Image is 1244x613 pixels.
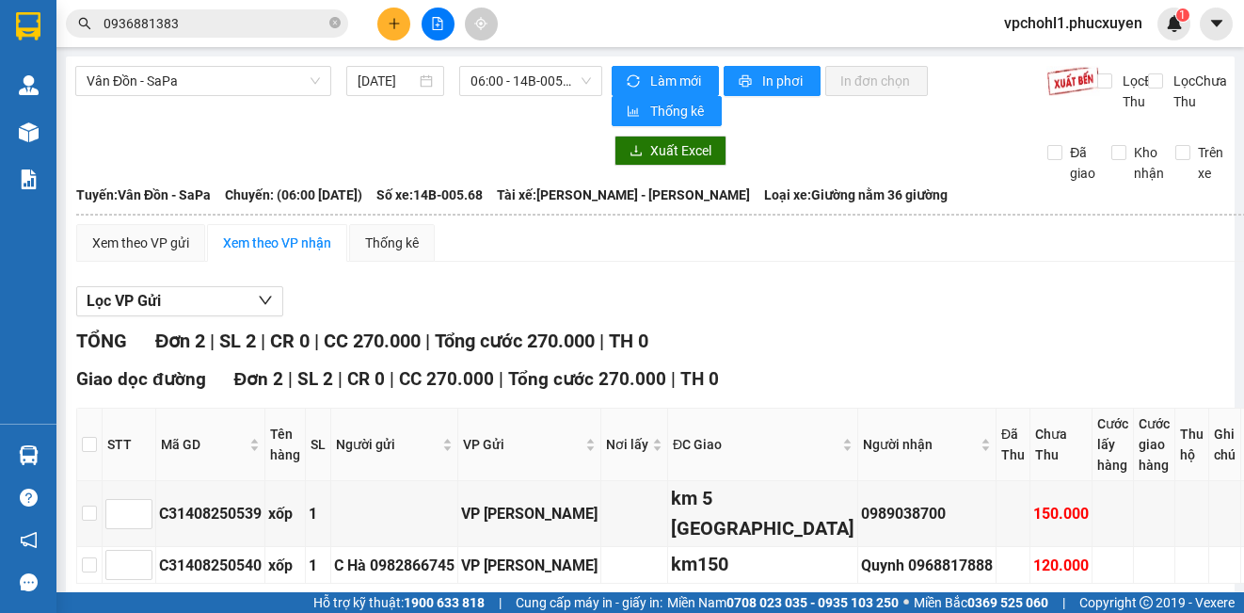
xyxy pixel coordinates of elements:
[358,71,416,91] input: 14/08/2025
[1033,554,1089,577] div: 120.000
[161,434,246,455] span: Mã GD
[989,11,1157,35] span: vpchohl1.phucxuyen
[458,481,601,547] td: VP Hạ Long
[76,368,206,390] span: Giao dọc đường
[261,330,265,352] span: |
[347,368,385,390] span: CR 0
[470,67,591,95] span: 06:00 - 14B-005.68
[627,74,643,89] span: sync
[210,330,215,352] span: |
[20,489,38,507] span: question-circle
[313,592,485,613] span: Hỗ trợ kỹ thuật:
[388,17,401,30] span: plus
[219,330,256,352] span: SL 2
[234,368,284,390] span: Đơn 2
[1033,502,1089,525] div: 150.000
[19,169,39,189] img: solution-icon
[155,330,205,352] span: Đơn 2
[309,502,327,525] div: 1
[258,293,273,308] span: down
[650,140,711,161] span: Xuất Excel
[1092,409,1134,481] th: Cước lấy hàng
[1208,15,1225,32] span: caret-down
[516,592,662,613] span: Cung cấp máy in - giấy in:
[671,550,854,579] div: km150
[612,66,719,96] button: syncLàm mới
[1190,142,1231,184] span: Trên xe
[78,17,91,30] span: search
[399,368,494,390] span: CC 270.000
[104,13,326,34] input: Tìm tên, số ĐT hoặc mã đơn
[431,17,444,30] span: file-add
[762,71,805,91] span: In phơi
[20,531,38,549] span: notification
[425,330,430,352] span: |
[156,481,265,547] td: C31408250539
[465,8,498,40] button: aim
[863,434,977,455] span: Người nhận
[914,592,1048,613] span: Miền Bắc
[667,592,899,613] span: Miền Nam
[268,502,302,525] div: xốp
[861,502,993,525] div: 0989038700
[967,595,1048,610] strong: 0369 525 060
[671,368,676,390] span: |
[270,330,310,352] span: CR 0
[223,233,331,253] div: Xem theo VP nhận
[76,286,283,316] button: Lọc VP Gửi
[20,573,38,591] span: message
[1062,142,1103,184] span: Đã giao
[329,17,341,28] span: close-circle
[268,554,302,577] div: xốp
[338,368,343,390] span: |
[1126,142,1172,184] span: Kho nhận
[599,330,604,352] span: |
[1062,592,1065,613] span: |
[19,122,39,142] img: warehouse-icon
[306,409,331,481] th: SL
[627,105,643,120] span: bar-chart
[474,17,487,30] span: aim
[671,484,854,543] div: km 5 [GEOGRAPHIC_DATA]
[903,599,909,606] span: ⚪️
[499,592,502,613] span: |
[309,554,327,577] div: 1
[997,409,1030,481] th: Đã Thu
[225,185,362,205] span: Chuyến: (06:00 [DATE])
[463,434,582,455] span: VP Gửi
[673,434,838,455] span: ĐC Giao
[461,554,598,577] div: VP [PERSON_NAME]
[458,547,601,584] td: VP Hạ Long
[297,368,333,390] span: SL 2
[1046,66,1100,96] img: 9k=
[650,101,707,121] span: Thống kê
[612,96,722,126] button: bar-chartThống kê
[159,554,262,577] div: C31408250540
[87,67,320,95] span: Vân Đồn - SaPa
[76,187,211,202] b: Tuyến: Vân Đồn - SaPa
[92,233,189,253] div: Xem theo VP gửi
[764,185,948,205] span: Loại xe: Giường nằm 36 giường
[390,368,394,390] span: |
[497,185,750,205] span: Tài xế: [PERSON_NAME] - [PERSON_NAME]
[19,75,39,95] img: warehouse-icon
[499,368,503,390] span: |
[404,595,485,610] strong: 1900 633 818
[16,12,40,40] img: logo-vxr
[680,368,719,390] span: TH 0
[650,71,704,91] span: Làm mới
[724,66,821,96] button: printerIn phơi
[825,66,928,96] button: In đơn chọn
[314,330,319,352] span: |
[265,409,306,481] th: Tên hàng
[1030,409,1092,481] th: Chưa Thu
[461,502,598,525] div: VP [PERSON_NAME]
[76,330,127,352] span: TỔNG
[329,15,341,33] span: close-circle
[1166,15,1183,32] img: icon-new-feature
[1140,596,1153,609] span: copyright
[334,554,455,577] div: C Hà 0982866745
[609,330,648,352] span: TH 0
[159,502,262,525] div: C31408250539
[19,445,39,465] img: warehouse-icon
